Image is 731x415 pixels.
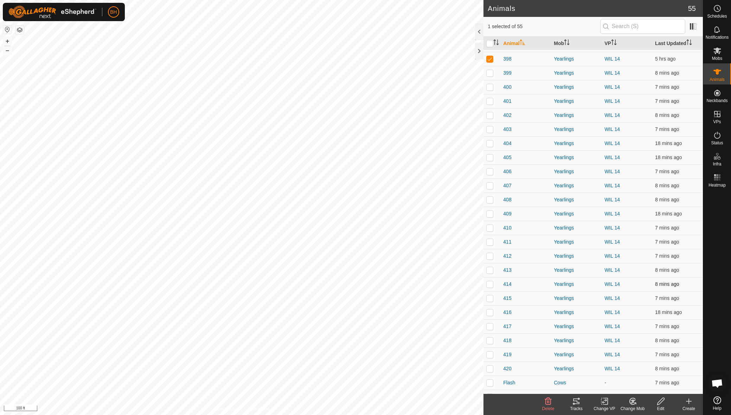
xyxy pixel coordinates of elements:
span: 420 [503,365,511,372]
span: 405 [503,154,511,161]
app-display-virtual-paddock-transition: - [604,380,606,385]
span: BH [110,8,117,16]
span: 30 Aug 2025, 12:16 pm [655,352,679,357]
span: Flash [503,379,515,386]
div: Change Mob [618,405,647,412]
p-sorticon: Activate to sort [611,40,617,46]
p-sorticon: Activate to sort [686,40,692,46]
span: 30 Aug 2025, 12:06 pm [655,140,682,146]
span: 30 Aug 2025, 12:17 pm [655,84,679,90]
a: WIL 14 [604,126,620,132]
a: WIL 14 [604,183,620,188]
span: 400 [503,83,511,91]
div: Yearlings [554,337,599,344]
div: Cows [554,379,599,386]
span: 30 Aug 2025, 12:16 pm [655,394,679,400]
a: WIL 14 [604,225,620,231]
span: VPs [713,120,721,124]
span: 410 [503,224,511,232]
span: 408 [503,196,511,203]
a: WIL 14 [604,239,620,245]
a: WIL 14 [604,253,620,259]
span: 419 [503,351,511,358]
div: Yearlings [554,69,599,77]
span: 30 Aug 2025, 12:17 pm [655,295,679,301]
a: WIL 14 [604,84,620,90]
span: Status [711,141,723,145]
span: 30 Aug 2025, 12:06 pm [655,309,682,315]
span: Animals [710,77,725,82]
a: WIL 14 [604,323,620,329]
img: Gallagher Logo [8,6,96,18]
div: Change VP [590,405,618,412]
div: Yearlings [554,112,599,119]
div: Tracks [562,405,590,412]
a: WIL 14 [604,366,620,371]
span: 413 [503,266,511,274]
a: WIL 14 [604,169,620,174]
span: Schedules [707,14,727,18]
span: 409 [503,210,511,218]
div: Yearlings [554,309,599,316]
div: Yearlings [554,154,599,161]
div: Yearlings [554,182,599,189]
th: VP [602,37,652,50]
span: 411 [503,238,511,246]
span: 30 Aug 2025, 12:17 pm [655,253,679,259]
div: Edit [647,405,675,412]
span: 30 Aug 2025, 12:16 pm [655,112,679,118]
span: Infra [713,162,721,166]
div: Create [675,405,703,412]
span: Help [713,406,722,410]
span: 415 [503,295,511,302]
h2: Animals [488,4,688,13]
span: 30 Aug 2025, 12:16 pm [655,338,679,343]
span: 30 Aug 2025, 12:16 pm [655,267,679,273]
span: 30 Aug 2025, 12:17 pm [655,126,679,132]
span: 401 [503,98,511,105]
a: WIL 14 [604,70,620,76]
span: 417 [503,323,511,330]
span: 30 Aug 2025, 12:16 pm [655,366,679,371]
span: Heatmap [708,183,726,187]
div: Bulls [554,393,599,401]
span: 30 Aug 2025, 12:06 pm [655,211,682,216]
input: Search (S) [600,19,685,34]
span: [PERSON_NAME] [503,393,544,401]
a: WIL 14 [604,352,620,357]
a: WIL 14 [604,281,620,287]
div: Yearlings [554,281,599,288]
span: 30 Aug 2025, 12:17 pm [655,98,679,104]
a: WIL 14 [604,267,620,273]
a: WIL 14 [604,140,620,146]
p-sorticon: Activate to sort [564,40,570,46]
span: Notifications [706,35,729,39]
span: 412 [503,252,511,260]
a: WIL 14 [604,295,620,301]
span: 30 Aug 2025, 12:06 pm [655,155,682,160]
div: Yearlings [554,266,599,274]
a: WIL 14 [604,197,620,202]
span: 414 [503,281,511,288]
a: Help [703,394,731,413]
div: Yearlings [554,295,599,302]
span: 403 [503,126,511,133]
div: Yearlings [554,238,599,246]
button: – [3,46,12,55]
a: Contact Us [249,406,269,412]
div: Yearlings [554,55,599,63]
a: WIL 14 [604,309,620,315]
a: Open chat [707,373,728,394]
a: WIL 14 [604,112,620,118]
div: Yearlings [554,168,599,175]
a: WIL 14 [604,98,620,104]
span: Neckbands [706,99,727,103]
span: 30 Aug 2025, 7:06 am [655,56,675,62]
th: Mob [551,37,602,50]
a: WIL 14 [604,338,620,343]
button: Reset Map [3,25,12,34]
div: Yearlings [554,351,599,358]
span: 407 [503,182,511,189]
div: Yearlings [554,83,599,91]
div: Yearlings [554,210,599,218]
